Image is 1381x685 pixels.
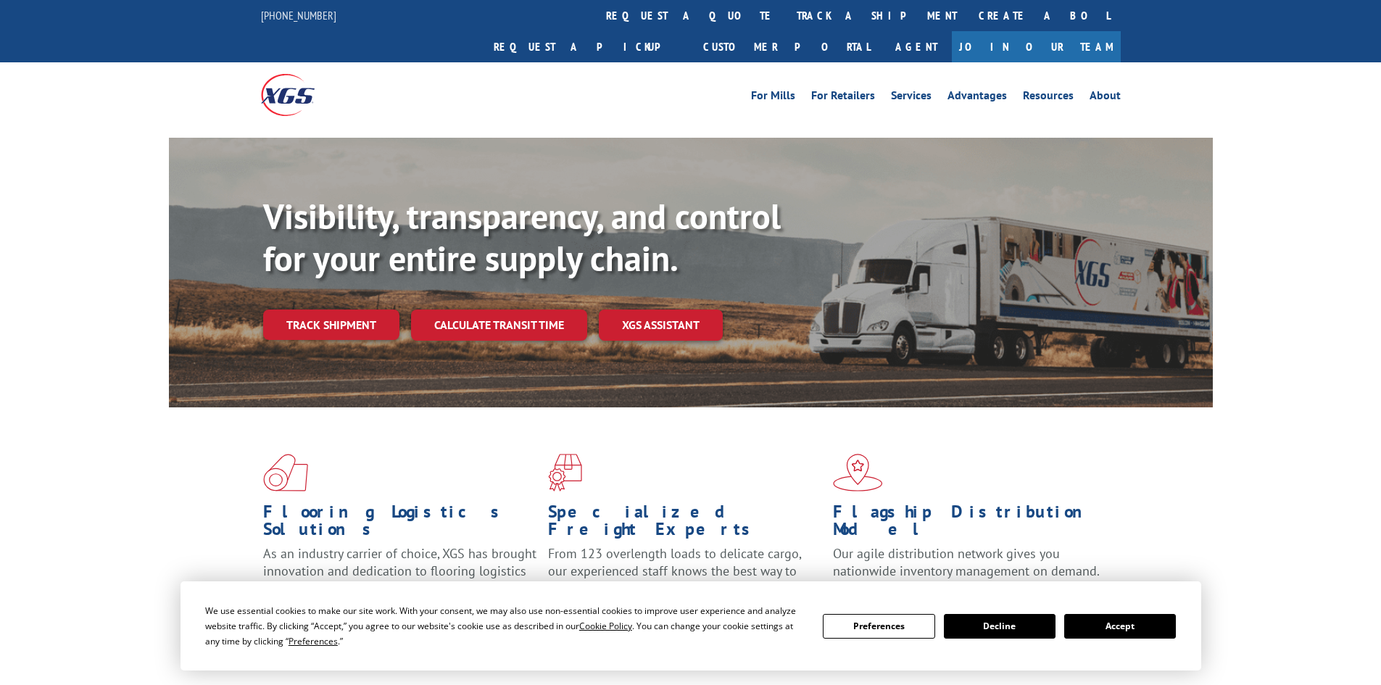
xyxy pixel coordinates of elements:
a: [PHONE_NUMBER] [261,8,336,22]
a: Agent [881,31,952,62]
span: Cookie Policy [579,620,632,632]
a: About [1090,90,1121,106]
a: Customer Portal [692,31,881,62]
img: xgs-icon-flagship-distribution-model-red [833,454,883,491]
button: Accept [1064,614,1176,639]
a: Services [891,90,932,106]
h1: Flooring Logistics Solutions [263,503,537,545]
span: As an industry carrier of choice, XGS has brought innovation and dedication to flooring logistics... [263,545,536,597]
h1: Flagship Distribution Model [833,503,1107,545]
div: We use essential cookies to make our site work. With your consent, we may also use non-essential ... [205,603,805,649]
a: For Mills [751,90,795,106]
img: xgs-icon-total-supply-chain-intelligence-red [263,454,308,491]
a: Join Our Team [952,31,1121,62]
a: Calculate transit time [411,310,587,341]
p: From 123 overlength loads to delicate cargo, our experienced staff knows the best way to move you... [548,545,822,610]
a: Advantages [947,90,1007,106]
img: xgs-icon-focused-on-flooring-red [548,454,582,491]
span: Preferences [289,635,338,647]
a: For Retailers [811,90,875,106]
h1: Specialized Freight Experts [548,503,822,545]
button: Preferences [823,614,934,639]
a: Request a pickup [483,31,692,62]
div: Cookie Consent Prompt [181,581,1201,671]
span: Our agile distribution network gives you nationwide inventory management on demand. [833,545,1100,579]
button: Decline [944,614,1056,639]
a: XGS ASSISTANT [599,310,723,341]
a: Resources [1023,90,1074,106]
b: Visibility, transparency, and control for your entire supply chain. [263,194,781,281]
a: Track shipment [263,310,399,340]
